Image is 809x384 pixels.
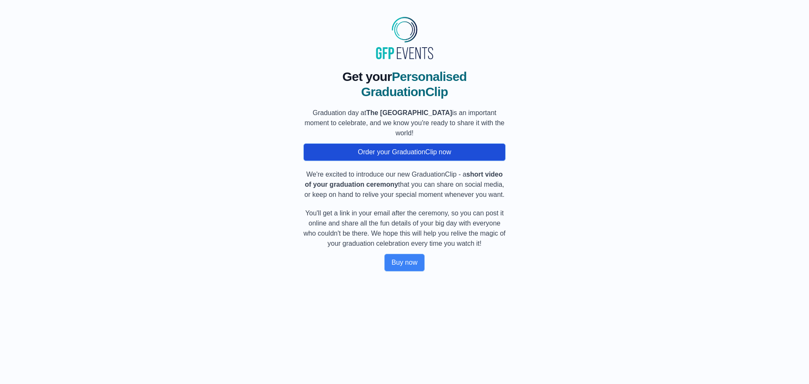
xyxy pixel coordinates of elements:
button: Buy now [384,254,424,271]
img: MyGraduationClip [373,13,436,62]
p: We're excited to introduce our new GraduationClip - a that you can share on social media, or keep... [303,169,506,200]
span: Get your [342,70,391,83]
button: Order your GraduationClip now [303,143,506,161]
span: Personalised GraduationClip [361,70,467,99]
p: You'll get a link in your email after the ceremony, so you can post it online and share all the f... [303,208,506,249]
b: The [GEOGRAPHIC_DATA] [366,109,452,116]
p: Graduation day at is an important moment to celebrate, and we know you're ready to share it with ... [303,108,506,138]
